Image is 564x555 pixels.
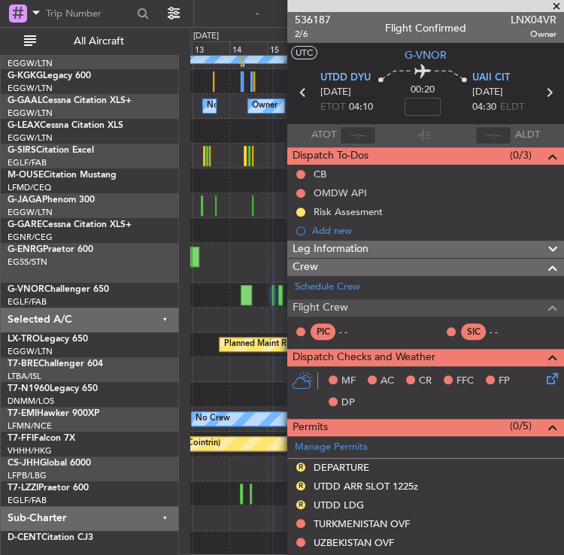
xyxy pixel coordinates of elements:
div: DEPARTURE [314,461,369,474]
span: T7-BRE [8,359,38,368]
span: G-VNOR [8,285,44,294]
a: G-LEAXCessna Citation XLS [8,121,123,130]
span: D-CENT [8,533,41,542]
span: 04:10 [349,100,373,115]
a: T7-LZZIPraetor 600 [8,484,89,493]
button: R [296,462,305,472]
a: VHHH/HKG [8,445,52,456]
a: EGGW/LTN [8,108,53,119]
span: G-LEAX [8,121,40,130]
a: M-OUSECitation Mustang [8,171,117,180]
span: 00:20 [411,83,435,98]
a: T7-BREChallenger 604 [8,359,103,368]
span: UTDD DYU [320,71,371,86]
span: Dispatch Checks and Weather [293,349,435,366]
a: EGGW/LTN [8,207,53,218]
a: G-SIRSCitation Excel [8,146,94,155]
a: G-ENRGPraetor 600 [8,245,93,254]
span: ETOT [320,100,345,115]
span: G-GAAL [8,96,42,105]
span: LNX04VR [511,12,556,28]
a: Manage Permits [295,440,368,455]
span: G-VNOR [405,47,447,63]
span: ELDT [500,100,524,115]
div: PIC [311,323,335,340]
a: T7-FFIFalcon 7X [8,434,75,443]
span: UAII CIT [472,71,510,86]
div: - - [339,325,373,338]
a: EGLF/FAB [8,296,47,308]
span: FP [499,374,510,389]
span: G-SIRS [8,146,36,155]
a: LFMN/NCE [8,420,52,432]
span: MF [341,374,356,389]
div: SIC [461,323,486,340]
div: 14 [229,41,267,55]
span: (0/3) [510,147,532,163]
span: AC [381,374,394,389]
span: Flight Crew [293,299,348,317]
div: 15 [267,41,305,55]
input: Trip Number [46,2,132,25]
a: G-VNORChallenger 650 [8,285,109,294]
span: T7-EMI [8,409,37,418]
span: G-KGKG [8,71,43,80]
a: LX-TROLegacy 650 [8,335,88,344]
span: Crew [293,259,318,276]
a: D-CENTCitation CJ3 [8,533,93,542]
div: UZBEKISTAN OVF [314,536,394,549]
button: R [296,481,305,490]
span: M-OUSE [8,171,44,180]
div: TURKMENISTAN OVF [314,517,410,530]
input: --:-- [340,126,376,144]
span: All Aircraft [39,36,159,47]
span: Dispatch To-Dos [293,147,368,165]
button: UTC [291,46,317,59]
a: EGLF/FAB [8,157,47,168]
a: EGGW/LTN [8,83,53,94]
div: CB [314,168,326,180]
span: 2/6 [295,28,331,41]
span: G-ENRG [8,245,43,254]
a: EGGW/LTN [8,346,53,357]
span: CS-JHH [8,459,40,468]
a: G-GAALCessna Citation XLS+ [8,96,132,105]
span: ATOT [311,128,336,143]
span: ALDT [515,128,540,143]
a: CS-JHHGlobal 6000 [8,459,91,468]
a: T7-EMIHawker 900XP [8,409,99,418]
span: T7-FFI [8,434,34,443]
span: Leg Information [293,241,368,258]
span: LX-TRO [8,335,40,344]
div: Flight Confirmed [385,20,466,36]
a: DNMM/LOS [8,396,54,407]
div: No Crew [196,408,230,430]
span: G-GARE [8,220,42,229]
button: All Aircraft [17,29,163,53]
div: Risk Assesment [314,205,383,218]
a: EGGW/LTN [8,132,53,144]
span: 04:30 [472,100,496,115]
div: Owner [252,95,277,117]
div: Planned Maint Riga (Riga Intl) [223,333,336,356]
a: Schedule Crew [295,280,360,295]
a: LFMD/CEQ [8,182,51,193]
span: [DATE] [472,85,503,100]
span: [DATE] [320,85,351,100]
span: T7-LZZI [8,484,38,493]
span: Owner [511,28,556,41]
span: G-JAGA [8,196,42,205]
a: T7-N1960Legacy 650 [8,384,98,393]
a: G-KGKGLegacy 600 [8,71,91,80]
span: DP [341,396,355,411]
div: Add new [312,224,556,237]
div: [DATE] [193,30,219,43]
span: (0/5) [510,418,532,434]
a: EGNR/CEG [8,232,53,243]
a: G-JAGAPhenom 300 [8,196,95,205]
div: - - [490,325,523,338]
a: G-GARECessna Citation XLS+ [8,220,132,229]
span: Permits [293,419,328,436]
a: EGLF/FAB [8,495,47,506]
span: FFC [456,374,474,389]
